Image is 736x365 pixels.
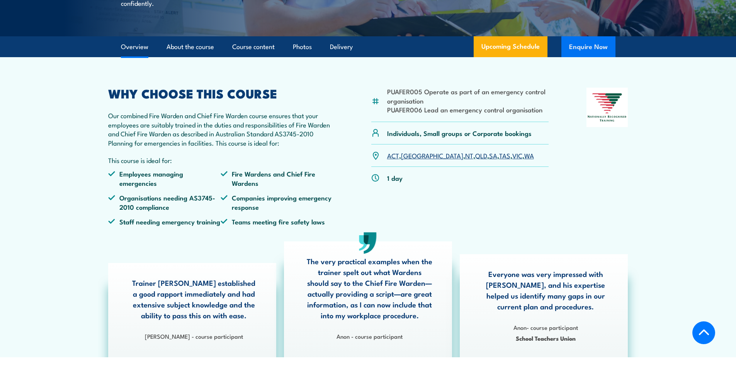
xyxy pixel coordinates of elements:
[387,151,534,160] p: , , , , , , ,
[221,193,333,211] li: Companies improving emergency response
[387,151,399,160] a: ACT
[293,37,312,57] a: Photos
[167,37,214,57] a: About the course
[337,332,403,340] strong: Anon - course participant
[108,156,334,165] p: This course is ideal for:
[512,151,522,160] a: VIC
[465,151,473,160] a: NT
[330,37,353,57] a: Delivery
[475,151,487,160] a: QLD
[108,88,334,98] h2: WHY CHOOSE THIS COURSE
[131,277,257,321] p: Trainer [PERSON_NAME] established a good rapport immediately and had extensive subject knowledge ...
[561,36,615,57] button: Enquire Now
[524,151,534,160] a: WA
[489,151,497,160] a: SA
[586,88,628,127] img: Nationally Recognised Training logo.
[483,334,609,343] span: School Teachers Union
[145,332,243,340] strong: [PERSON_NAME] - course participant
[513,323,578,331] strong: Anon- course participant
[387,87,549,105] li: PUAFER005 Operate as part of an emergency control organisation
[387,129,532,138] p: Individuals, Small groups or Corporate bookings
[108,169,221,187] li: Employees managing emergencies
[499,151,510,160] a: TAS
[108,193,221,211] li: Organisations needing AS3745-2010 compliance
[221,217,333,226] li: Teams meeting fire safety laws
[221,169,333,187] li: Fire Wardens and Chief Fire Wardens
[108,111,334,147] p: Our combined Fire Warden and Chief Fire Warden course ensures that your employees are suitably tr...
[483,268,609,312] p: Everyone was very impressed with [PERSON_NAME], and his expertise helped us identify many gaps in...
[232,37,275,57] a: Course content
[387,105,549,114] li: PUAFER006 Lead an emergency control organisation
[307,256,433,321] p: The very practical examples when the trainer spelt out what Wardens should say to the Chief Fire ...
[401,151,463,160] a: [GEOGRAPHIC_DATA]
[121,37,148,57] a: Overview
[387,173,403,182] p: 1 day
[108,217,221,226] li: Staff needing emergency training
[474,36,547,57] a: Upcoming Schedule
